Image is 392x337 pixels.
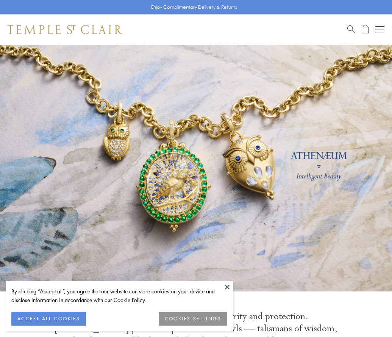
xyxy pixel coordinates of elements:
[362,25,369,34] a: Open Shopping Bag
[151,3,237,11] p: Enjoy Complimentary Delivery & Returns
[11,287,227,304] div: By clicking “Accept all”, you agree that our website can store cookies on your device and disclos...
[8,25,122,34] img: Temple St. Clair
[347,25,355,34] a: Search
[375,25,384,34] button: Open navigation
[11,312,86,326] button: ACCEPT ALL COOKIES
[159,312,227,326] button: COOKIES SETTINGS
